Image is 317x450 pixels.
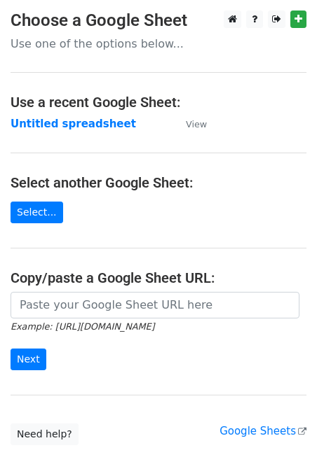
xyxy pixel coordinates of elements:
a: Need help? [11,423,79,445]
small: View [186,119,207,129]
h4: Select another Google Sheet: [11,174,306,191]
h4: Use a recent Google Sheet: [11,94,306,111]
small: Example: [URL][DOMAIN_NAME] [11,321,154,332]
a: Select... [11,202,63,223]
p: Use one of the options below... [11,36,306,51]
a: Untitled spreadsheet [11,118,136,130]
h3: Choose a Google Sheet [11,10,306,31]
a: Google Sheets [220,425,306,437]
a: View [172,118,207,130]
iframe: Chat Widget [247,383,317,450]
input: Next [11,349,46,370]
h4: Copy/paste a Google Sheet URL: [11,269,306,286]
input: Paste your Google Sheet URL here [11,292,299,318]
